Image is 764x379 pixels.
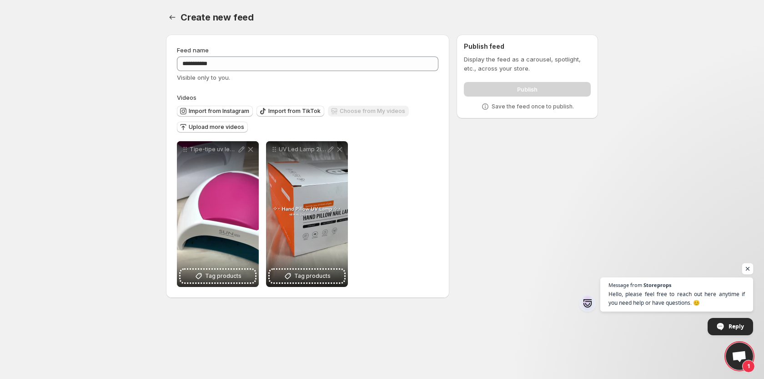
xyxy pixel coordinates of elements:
div: UV Led Lamp 2in1 with hand pillowTag products [266,141,348,287]
span: Import from TikTok [268,108,321,115]
button: Import from Instagram [177,106,253,117]
button: Import from TikTok [256,106,324,117]
p: UV Led Lamp 2in1 with hand pillow [279,146,326,153]
p: Save the feed once to publish. [492,103,574,110]
p: Display the feed as a carousel, spotlight, etc., across your store. [464,55,591,73]
a: Open chat [726,343,753,370]
span: Tag products [205,271,241,281]
button: Settings [166,11,179,24]
span: Visible only to you. [177,74,230,81]
span: 1 [742,360,755,373]
span: Upload more videos [189,123,244,131]
span: Feed name [177,46,209,54]
h2: Publish feed [464,42,591,51]
span: Import from Instagram [189,108,249,115]
button: Tag products [270,270,344,282]
span: Reply [729,318,744,334]
div: Tipe-tipe uv led lamp untuk salonTag products [177,141,259,287]
span: Hello, please feel free to reach out here anytime if you need help or have questions. 😊 [608,290,745,307]
button: Tag products [181,270,255,282]
span: Message from [608,282,642,287]
p: Tipe-tipe uv led lamp untuk salon [190,146,237,153]
span: Storeprops [643,282,671,287]
button: Upload more videos [177,122,248,133]
span: Tag products [294,271,331,281]
span: Create new feed [181,12,254,23]
span: Videos [177,94,196,101]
